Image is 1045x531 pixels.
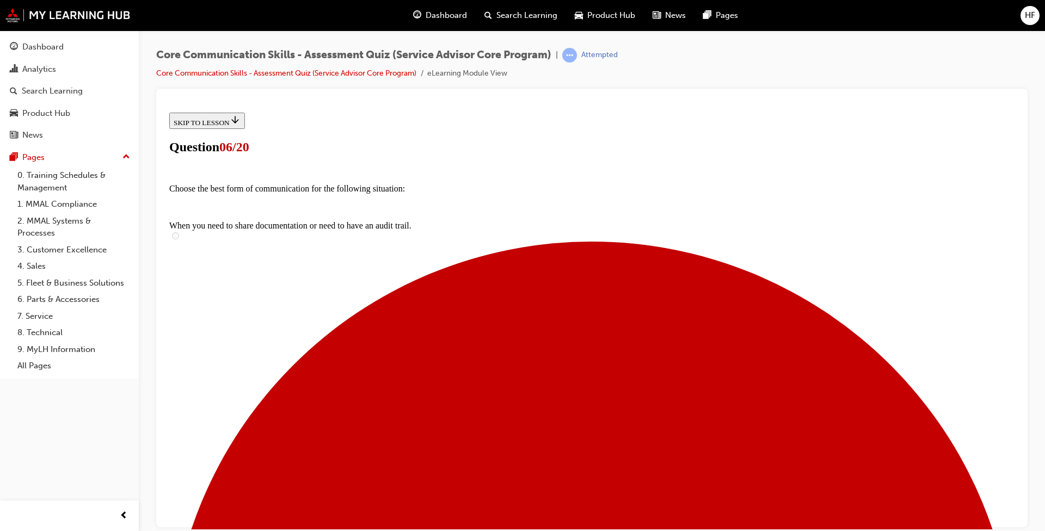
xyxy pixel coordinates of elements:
[10,42,18,52] span: guage-icon
[22,129,43,141] div: News
[484,9,492,22] span: search-icon
[4,81,134,101] a: Search Learning
[476,4,566,27] a: search-iconSearch Learning
[5,8,131,22] img: mmal
[716,9,738,22] span: Pages
[13,275,134,292] a: 5. Fleet & Business Solutions
[13,357,134,374] a: All Pages
[10,153,18,163] span: pages-icon
[156,69,416,78] a: Core Communication Skills - Assessment Quiz (Service Advisor Core Program)
[22,151,45,164] div: Pages
[413,9,421,22] span: guage-icon
[10,131,18,140] span: news-icon
[566,4,644,27] a: car-iconProduct Hub
[1021,6,1040,25] button: HF
[4,59,134,79] a: Analytics
[4,37,134,57] a: Dashboard
[13,213,134,242] a: 2. MMAL Systems & Processes
[575,9,583,22] span: car-icon
[22,41,64,53] div: Dashboard
[9,10,76,18] span: SKIP TO LESSON
[22,107,70,120] div: Product Hub
[4,35,134,147] button: DashboardAnalyticsSearch LearningProduct HubNews
[22,63,56,76] div: Analytics
[13,167,134,196] a: 0. Training Schedules & Management
[10,65,18,75] span: chart-icon
[13,308,134,325] a: 7. Service
[694,4,747,27] a: pages-iconPages
[4,103,134,124] a: Product Hub
[10,109,18,119] span: car-icon
[22,85,83,97] div: Search Learning
[13,341,134,358] a: 9. MyLH Information
[122,150,130,164] span: up-icon
[653,9,661,22] span: news-icon
[4,147,134,168] button: Pages
[120,509,128,523] span: prev-icon
[10,87,17,96] span: search-icon
[13,291,134,308] a: 6. Parts & Accessories
[562,48,577,63] span: learningRecordVerb_ATTEMPT-icon
[665,9,686,22] span: News
[13,258,134,275] a: 4. Sales
[644,4,694,27] a: news-iconNews
[1025,9,1035,22] span: HF
[4,125,134,145] a: News
[556,49,558,61] span: |
[581,50,618,60] div: Attempted
[4,4,80,21] button: SKIP TO LESSON
[13,196,134,213] a: 1. MMAL Compliance
[587,9,635,22] span: Product Hub
[13,242,134,258] a: 3. Customer Excellence
[703,9,711,22] span: pages-icon
[496,9,557,22] span: Search Learning
[13,324,134,341] a: 8. Technical
[427,67,507,80] li: eLearning Module View
[426,9,467,22] span: Dashboard
[156,49,551,61] span: Core Communication Skills - Assessment Quiz (Service Advisor Core Program)
[404,4,476,27] a: guage-iconDashboard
